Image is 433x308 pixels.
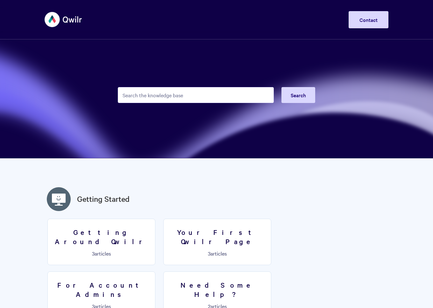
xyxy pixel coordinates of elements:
span: Search [291,92,306,99]
h3: Your First Qwilr Page [167,228,267,246]
button: Search [281,87,315,103]
span: 3 [208,250,210,257]
span: 3 [92,250,95,257]
h3: Getting Around Qwilr [52,228,151,246]
h3: Need Some Help? [167,280,267,298]
h3: For Account Admins [52,280,151,298]
a: Getting Started [77,193,130,205]
a: Contact [349,11,388,28]
a: Getting Around Qwilr 3articles [47,219,155,265]
p: articles [167,250,267,256]
input: Search the knowledge base [118,87,274,103]
p: articles [52,250,151,256]
a: Your First Qwilr Page 3articles [163,219,271,265]
img: Qwilr Help Center [45,8,82,31]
